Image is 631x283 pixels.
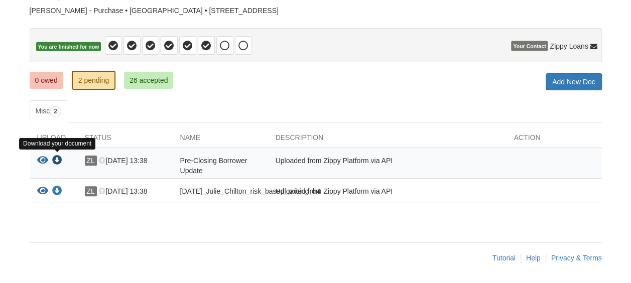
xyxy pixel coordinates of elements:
span: Pre-Closing Borrower Update [180,157,247,175]
div: Action [507,132,602,148]
a: Misc [30,100,67,122]
a: 2 pending [72,71,116,90]
a: Download Pre-Closing Borrower Update [52,157,62,165]
div: Status [77,132,173,148]
a: Add New Doc [546,73,602,90]
span: ZL [85,186,97,196]
span: Your Contact [511,41,548,51]
a: Help [526,254,541,262]
div: Name [173,132,268,148]
div: [PERSON_NAME] - Purchase • [GEOGRAPHIC_DATA] • [STREET_ADDRESS] [30,7,602,15]
button: View Pre-Closing Borrower Update [37,156,48,166]
span: [DATE] 13:38 [98,157,147,165]
div: Download your document [19,138,95,150]
div: Description [268,132,507,148]
span: [DATE] 13:38 [98,187,147,195]
div: Uploaded from Zippy Platform via API [268,186,507,199]
a: 26 accepted [124,72,173,89]
div: Uploaded from Zippy Platform via API [268,156,507,176]
a: Tutorial [492,254,516,262]
span: ZL [85,156,97,166]
a: 0 owed [30,72,63,89]
span: [DATE]_Julie_Chilton_risk_based_pricing_h4 [180,187,321,195]
a: Download 09-10-2025_Julie_Chilton_risk_based_pricing_h4 [52,188,62,196]
button: View 09-10-2025_Julie_Chilton_risk_based_pricing_h4 [37,186,48,197]
span: 2 [50,106,61,116]
div: Upload [30,132,77,148]
span: You are finished for now [36,42,101,52]
span: Zippy Loans [550,41,588,51]
a: Privacy & Terms [551,254,602,262]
